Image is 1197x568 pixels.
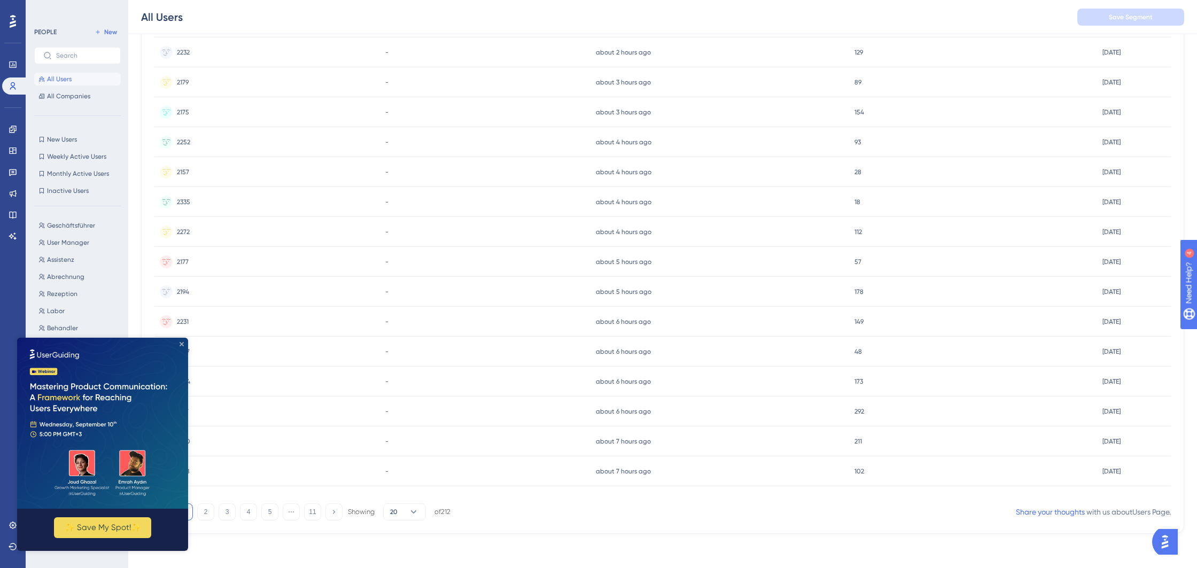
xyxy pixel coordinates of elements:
time: [DATE] [1102,49,1121,56]
button: Behandler [34,322,127,334]
div: PEOPLE [34,28,57,36]
span: - [385,287,388,296]
span: - [385,377,388,386]
time: [DATE] [1102,108,1121,116]
span: - [385,258,388,266]
span: - [385,467,388,476]
button: ✨ Save My Spot!✨ [37,180,134,200]
time: about 6 hours ago [596,318,651,325]
div: All Users [141,10,183,25]
button: All Companies [34,90,121,103]
span: User Manager [47,238,89,247]
div: Close Preview [162,4,167,9]
time: [DATE] [1102,348,1121,355]
span: - [385,317,388,326]
time: [DATE] [1102,228,1121,236]
time: about 4 hours ago [596,198,651,206]
span: 2194 [177,287,189,296]
span: Need Help? [25,3,67,15]
button: Inactive Users [34,184,121,197]
span: Save Segment [1109,13,1153,21]
time: about 5 hours ago [596,258,651,266]
span: Geschäftsführer [47,221,95,230]
button: 5 [261,503,278,520]
time: [DATE] [1102,318,1121,325]
span: - [385,108,388,116]
span: 211 [854,437,862,446]
time: about 5 hours ago [596,288,651,295]
button: New Users [34,133,121,146]
time: about 3 hours ago [596,108,651,116]
time: about 4 hours ago [596,138,651,146]
time: [DATE] [1102,198,1121,206]
span: Labor [47,307,65,315]
span: New Users [47,135,77,144]
button: 2 [197,503,214,520]
span: 2175 [177,108,189,116]
span: 2157 [177,168,189,176]
span: 154 [854,108,864,116]
span: Rezeption [47,290,77,298]
span: Behandler [47,324,78,332]
button: User Manager [34,236,127,249]
button: 20 [383,503,426,520]
div: Showing [348,507,375,517]
button: Abrechnung [34,270,127,283]
time: [DATE] [1102,258,1121,266]
time: about 3 hours ago [596,79,651,86]
span: 292 [854,407,864,416]
span: 2179 [177,78,189,87]
span: 57 [854,258,861,266]
button: ⋯ [283,503,300,520]
span: 2177 [177,258,189,266]
time: about 4 hours ago [596,168,651,176]
button: 4 [240,503,257,520]
span: Inactive Users [47,186,89,195]
span: 2335 [177,198,190,206]
time: about 2 hours ago [596,49,651,56]
span: 2232 [177,48,190,57]
time: [DATE] [1102,138,1121,146]
button: 3 [219,503,236,520]
iframe: UserGuiding AI Assistant Launcher [1152,526,1184,558]
span: Weekly Active Users [47,152,106,161]
time: [DATE] [1102,438,1121,445]
div: of 212 [434,507,450,517]
time: about 6 hours ago [596,408,651,415]
span: 20 [390,508,398,516]
span: 173 [854,377,863,386]
button: Rezeption [34,287,127,300]
span: - [385,78,388,87]
span: - [385,138,388,146]
span: 2231 [177,317,189,326]
time: about 6 hours ago [596,348,651,355]
span: 28 [854,168,861,176]
span: - [385,437,388,446]
button: Weekly Active Users [34,150,121,163]
button: Geschäftsführer [34,219,127,232]
div: with us about Users Page . [1016,505,1171,518]
button: All Users [34,73,121,85]
span: - [385,168,388,176]
span: 89 [854,78,861,87]
time: [DATE] [1102,408,1121,415]
time: about 4 hours ago [596,228,651,236]
span: New [104,28,117,36]
span: - [385,347,388,356]
a: Share your thoughts [1016,508,1085,516]
span: 112 [854,228,862,236]
span: 48 [854,347,862,356]
time: about 7 hours ago [596,438,651,445]
span: 178 [854,287,864,296]
span: All Users [47,75,72,83]
button: New [91,26,121,38]
span: Assistenz [47,255,74,264]
input: Search [56,52,112,59]
span: - [385,198,388,206]
span: 129 [854,48,863,57]
span: Abrechnung [47,273,84,281]
span: 2272 [177,228,190,236]
span: 149 [854,317,864,326]
span: Monthly Active Users [47,169,109,178]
